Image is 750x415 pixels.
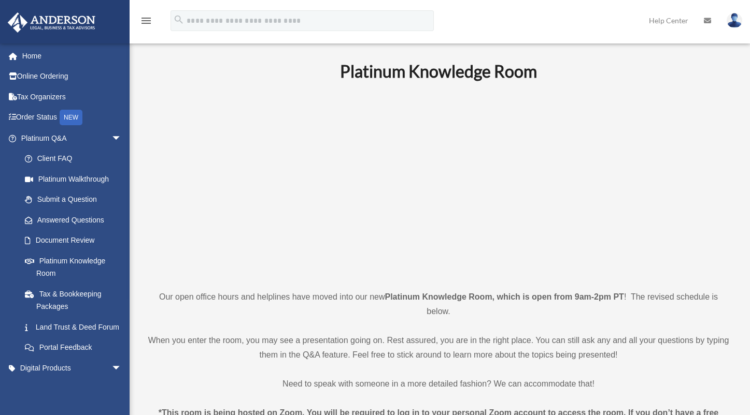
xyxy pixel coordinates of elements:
span: arrow_drop_down [111,358,132,379]
p: Our open office hours and helplines have moved into our new ! The revised schedule is below. [148,290,729,319]
a: Digital Productsarrow_drop_down [7,358,137,378]
a: Document Review [15,230,137,251]
img: User Pic [727,13,742,28]
a: Home [7,46,137,66]
a: Tax Organizers [7,86,137,107]
a: My Entitiesarrow_drop_down [7,378,137,399]
a: Tax & Bookkeeping Packages [15,284,137,317]
span: arrow_drop_down [111,128,132,149]
b: Platinum Knowledge Room [340,61,537,81]
i: menu [140,14,152,27]
p: Need to speak with someone in a more detailed fashion? We can accommodate that! [148,377,729,391]
img: Anderson Advisors Platinum Portal [5,12,98,33]
strong: Platinum Knowledge Room, which is open from 9am-2pm PT [385,292,624,301]
a: Online Ordering [7,66,137,87]
a: Order StatusNEW [7,107,137,128]
a: Portal Feedback [15,337,137,358]
a: Client FAQ [15,149,137,169]
p: When you enter the room, you may see a presentation going on. Rest assured, you are in the right ... [148,333,729,362]
a: Platinum Walkthrough [15,169,137,189]
i: search [173,14,185,25]
a: Answered Questions [15,210,137,230]
span: arrow_drop_down [111,378,132,399]
a: menu [140,18,152,27]
a: Platinum Q&Aarrow_drop_down [7,128,137,149]
a: Land Trust & Deed Forum [15,317,137,337]
div: NEW [60,110,82,125]
a: Submit a Question [15,189,137,210]
iframe: 231110_Toby_KnowledgeRoom [283,96,594,271]
a: Platinum Knowledge Room [15,250,132,284]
